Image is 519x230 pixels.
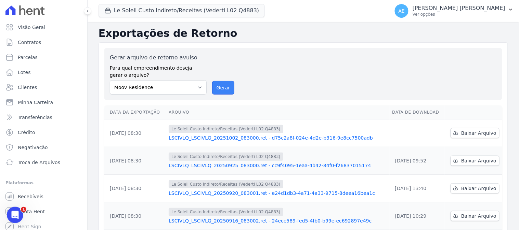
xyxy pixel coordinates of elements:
div: Plataformas [5,179,82,187]
a: Negativação [3,141,85,154]
span: Le Soleil Custo Indireto/Receitas (Vederti L02 Q4883) [169,125,283,133]
th: Arquivo [166,105,389,119]
a: LSCIVLQ_LSCIVLQ_20251002_083000.ret - d75c2a8f-024e-4d2e-b316-9e8cc7500adb [169,134,387,141]
span: Recebíveis [18,193,43,200]
span: Lotes [18,69,31,76]
a: Baixar Arquivo [451,128,499,138]
a: Recebíveis [3,190,85,203]
span: 1 [21,207,26,212]
span: Le Soleil Custo Indireto/Receitas (Vederti L02 Q4883) [169,208,283,216]
a: LSCIVLQ_LSCIVLQ_20250920_083001.ret - e24d1db3-4a71-4a33-9715-8deea16bea1c [169,190,387,197]
span: Baixar Arquivo [461,157,496,164]
th: Data de Download [390,105,445,119]
p: [PERSON_NAME] [PERSON_NAME] [413,5,505,12]
span: Conta Hent [18,208,45,215]
a: LSCIVLQ_LSCIVLQ_20250916_083002.ret - 24ece589-fed5-4fb0-b99e-ec692897e49c [169,217,387,224]
a: Baixar Arquivo [451,211,499,221]
span: Parcelas [18,54,38,61]
span: Baixar Arquivo [461,130,496,136]
a: Parcelas [3,51,85,64]
td: [DATE] 10:29 [390,202,445,230]
td: [DATE] 08:30 [104,202,166,230]
span: Baixar Arquivo [461,213,496,219]
td: [DATE] 08:30 [104,147,166,175]
a: Baixar Arquivo [451,156,499,166]
span: Transferências [18,114,52,121]
span: Minha Carteira [18,99,53,106]
a: Lotes [3,66,85,79]
td: [DATE] 08:30 [104,175,166,202]
h2: Exportações de Retorno [99,27,508,40]
p: Ver opções [413,12,505,17]
span: Contratos [18,39,41,46]
a: Conta Hent [3,205,85,218]
button: AE [PERSON_NAME] [PERSON_NAME] Ver opções [389,1,519,20]
a: Crédito [3,126,85,139]
span: Visão Geral [18,24,45,31]
span: Clientes [18,84,37,91]
th: Data da Exportação [104,105,166,119]
a: Visão Geral [3,20,85,34]
span: Le Soleil Custo Indireto/Receitas (Vederti L02 Q4883) [169,153,283,161]
a: Contratos [3,35,85,49]
button: Gerar [212,81,235,95]
td: [DATE] 09:52 [390,147,445,175]
iframe: Intercom live chat [7,207,23,223]
td: [DATE] 13:40 [390,175,445,202]
label: Gerar arquivo de retorno avulso [110,54,207,62]
a: Troca de Arquivos [3,156,85,169]
span: Le Soleil Custo Indireto/Receitas (Vederti L02 Q4883) [169,180,283,188]
a: Transferências [3,111,85,124]
span: AE [399,9,405,13]
span: Troca de Arquivos [18,159,60,166]
button: Le Soleil Custo Indireto/Receitas (Vederti L02 Q4883) [99,4,265,17]
a: LSCIVLQ_LSCIVLQ_20250925_083000.ret - cc9f4095-1eaa-4b42-84f0-f26837015174 [169,162,387,169]
span: Baixar Arquivo [461,185,496,192]
span: Negativação [18,144,48,151]
td: [DATE] 08:30 [104,119,166,147]
a: Minha Carteira [3,96,85,109]
a: Clientes [3,81,85,94]
label: Para qual empreendimento deseja gerar o arquivo? [110,62,207,79]
span: Crédito [18,129,35,136]
a: Baixar Arquivo [451,183,499,193]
